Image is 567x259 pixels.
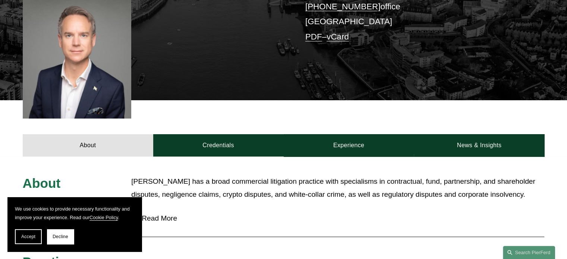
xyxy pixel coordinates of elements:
a: Search this site [503,246,555,259]
a: [PHONE_NUMBER] [305,2,381,11]
section: Cookie banner [7,197,142,252]
a: Cookie Policy [89,215,118,220]
button: Read More [131,209,544,228]
a: PDF [305,32,322,41]
span: About [23,176,61,190]
button: Decline [47,229,74,244]
a: News & Insights [414,134,544,157]
p: [PERSON_NAME] has a broad commercial litigation practice with specialisms in contractual, fund, p... [131,175,544,201]
a: Credentials [153,134,284,157]
span: Accept [21,234,35,239]
a: vCard [327,32,349,41]
button: Accept [15,229,42,244]
span: Decline [53,234,68,239]
a: About [23,134,153,157]
p: We use cookies to provide necessary functionality and improve your experience. Read our . [15,205,134,222]
span: Read More [136,214,544,222]
a: Experience [284,134,414,157]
